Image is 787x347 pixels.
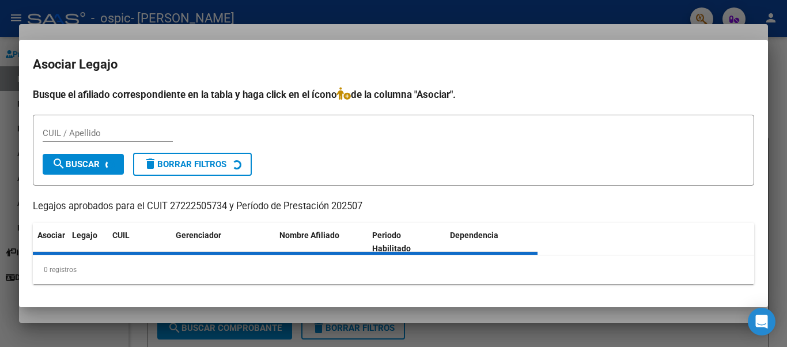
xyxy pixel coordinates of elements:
span: Borrar Filtros [143,159,226,169]
datatable-header-cell: Dependencia [445,223,538,261]
datatable-header-cell: Legajo [67,223,108,261]
div: Open Intercom Messenger [748,308,775,335]
datatable-header-cell: CUIL [108,223,171,261]
span: Dependencia [450,231,498,240]
span: Buscar [52,159,100,169]
span: Gerenciador [176,231,221,240]
span: CUIL [112,231,130,240]
span: Legajo [72,231,97,240]
button: Borrar Filtros [133,153,252,176]
h4: Busque el afiliado correspondiente en la tabla y haga click en el ícono de la columna "Asociar". [33,87,754,102]
mat-icon: search [52,157,66,171]
button: Buscar [43,154,124,175]
h2: Asociar Legajo [33,54,754,76]
datatable-header-cell: Periodo Habilitado [368,223,445,261]
datatable-header-cell: Asociar [33,223,67,261]
span: Asociar [37,231,65,240]
p: Legajos aprobados para el CUIT 27222505734 y Período de Prestación 202507 [33,199,754,214]
span: Periodo Habilitado [372,231,411,253]
datatable-header-cell: Gerenciador [171,223,275,261]
span: Nombre Afiliado [279,231,339,240]
datatable-header-cell: Nombre Afiliado [275,223,368,261]
div: 0 registros [33,255,754,284]
mat-icon: delete [143,157,157,171]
